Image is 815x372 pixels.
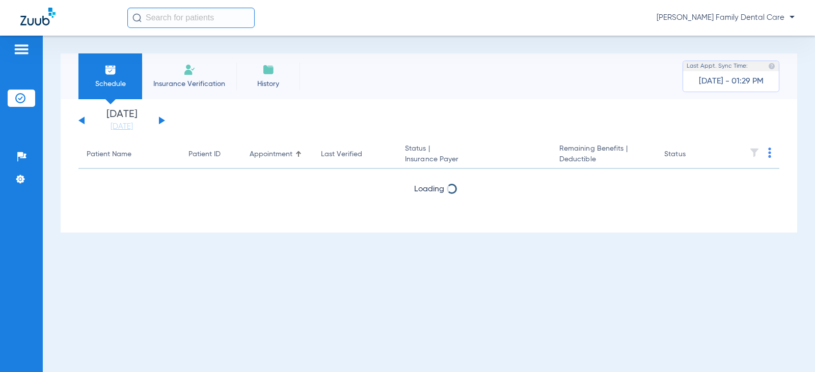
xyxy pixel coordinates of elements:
li: [DATE] [91,109,152,132]
span: Schedule [86,79,134,89]
th: Status [656,140,725,169]
span: [PERSON_NAME] Family Dental Care [657,13,795,23]
span: Insurance Payer [405,154,543,165]
span: [DATE] - 01:29 PM [699,76,764,87]
th: Remaining Benefits | [551,140,656,169]
div: Patient Name [87,149,172,160]
div: Appointment [250,149,305,160]
span: Insurance Verification [150,79,229,89]
div: Appointment [250,149,292,160]
span: Last Appt. Sync Time: [687,61,748,71]
a: [DATE] [91,122,152,132]
img: Search Icon [132,13,142,22]
div: Patient ID [188,149,221,160]
img: Schedule [104,64,117,76]
img: last sync help info [768,63,775,70]
div: Last Verified [321,149,389,160]
th: Status | [397,140,551,169]
img: filter.svg [749,148,759,158]
img: group-dot-blue.svg [768,148,771,158]
img: Manual Insurance Verification [183,64,196,76]
span: Deductible [559,154,648,165]
span: History [244,79,292,89]
img: Zuub Logo [20,8,56,25]
div: Patient Name [87,149,131,160]
div: Patient ID [188,149,233,160]
div: Last Verified [321,149,362,160]
img: hamburger-icon [13,43,30,55]
span: Loading [414,185,444,193]
input: Search for patients [127,8,255,28]
img: History [262,64,275,76]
